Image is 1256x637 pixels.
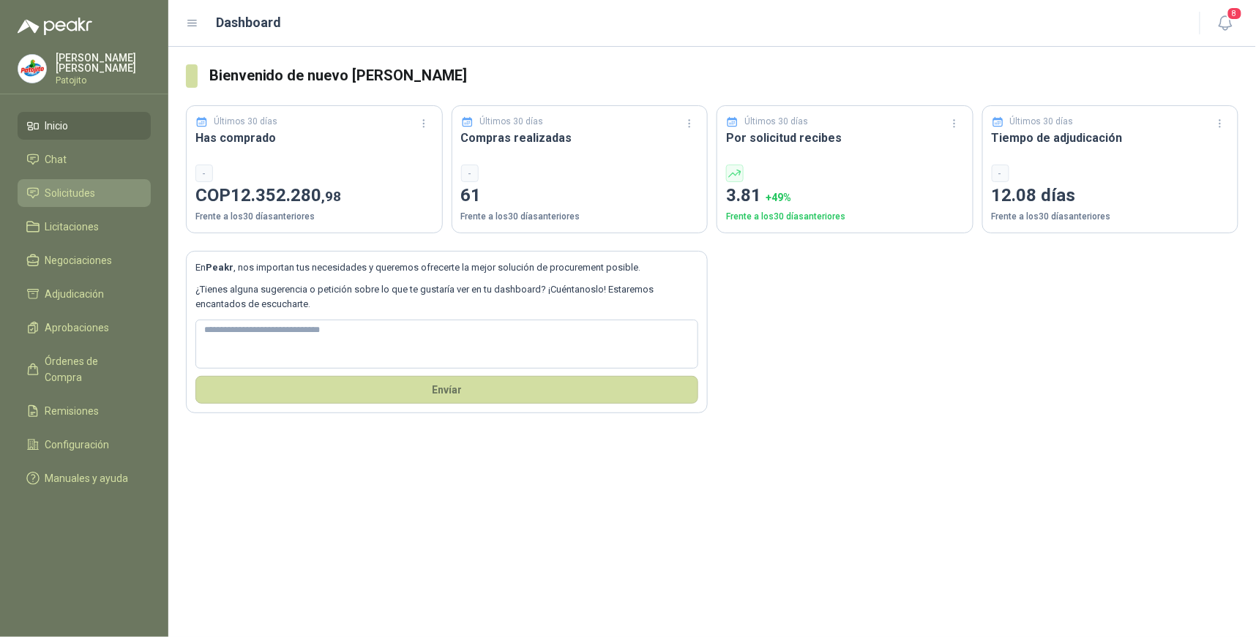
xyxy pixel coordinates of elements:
[195,182,433,210] p: COP
[18,314,151,342] a: Aprobaciones
[195,282,698,312] p: ¿Tienes alguna sugerencia o petición sobre lo que te gustaría ver en tu dashboard? ¡Cuéntanoslo! ...
[745,115,809,129] p: Últimos 30 días
[56,76,151,85] p: Patojito
[195,165,213,182] div: -
[992,182,1230,210] p: 12.08 días
[45,185,96,201] span: Solicitudes
[18,347,151,391] a: Órdenes de Compra
[45,403,100,419] span: Remisiones
[461,182,699,210] p: 61
[45,151,67,167] span: Chat
[18,18,92,35] img: Logo peakr
[1010,115,1074,129] p: Últimos 30 días
[45,252,113,268] span: Negociaciones
[1227,7,1243,20] span: 8
[45,118,69,134] span: Inicio
[18,112,151,140] a: Inicio
[461,165,479,182] div: -
[217,12,282,33] h1: Dashboard
[231,185,341,206] span: 12.352.280
[45,286,105,302] span: Adjudicación
[992,210,1230,224] p: Frente a los 30 días anteriores
[18,213,151,241] a: Licitaciones
[479,115,543,129] p: Últimos 30 días
[206,262,233,273] b: Peakr
[321,188,341,205] span: ,98
[209,64,1238,87] h3: Bienvenido de nuevo [PERSON_NAME]
[45,437,110,453] span: Configuración
[1212,10,1238,37] button: 8
[45,219,100,235] span: Licitaciones
[18,397,151,425] a: Remisiones
[766,192,791,203] span: + 49 %
[18,146,151,173] a: Chat
[195,129,433,147] h3: Has comprado
[195,376,698,404] button: Envíar
[18,179,151,207] a: Solicitudes
[726,210,964,224] p: Frente a los 30 días anteriores
[18,55,46,83] img: Company Logo
[56,53,151,73] p: [PERSON_NAME] [PERSON_NAME]
[992,129,1230,147] h3: Tiempo de adjudicación
[45,353,137,385] span: Órdenes de Compra
[992,165,1009,182] div: -
[195,210,433,224] p: Frente a los 30 días anteriores
[45,320,110,336] span: Aprobaciones
[461,210,699,224] p: Frente a los 30 días anteriores
[461,129,699,147] h3: Compras realizadas
[18,431,151,459] a: Configuración
[726,129,964,147] h3: Por solicitud recibes
[18,280,151,308] a: Adjudicación
[18,464,151,492] a: Manuales y ayuda
[726,182,964,210] p: 3.81
[214,115,278,129] p: Últimos 30 días
[195,260,698,275] p: En , nos importan tus necesidades y queremos ofrecerte la mejor solución de procurement posible.
[18,246,151,274] a: Negociaciones
[45,470,129,486] span: Manuales y ayuda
